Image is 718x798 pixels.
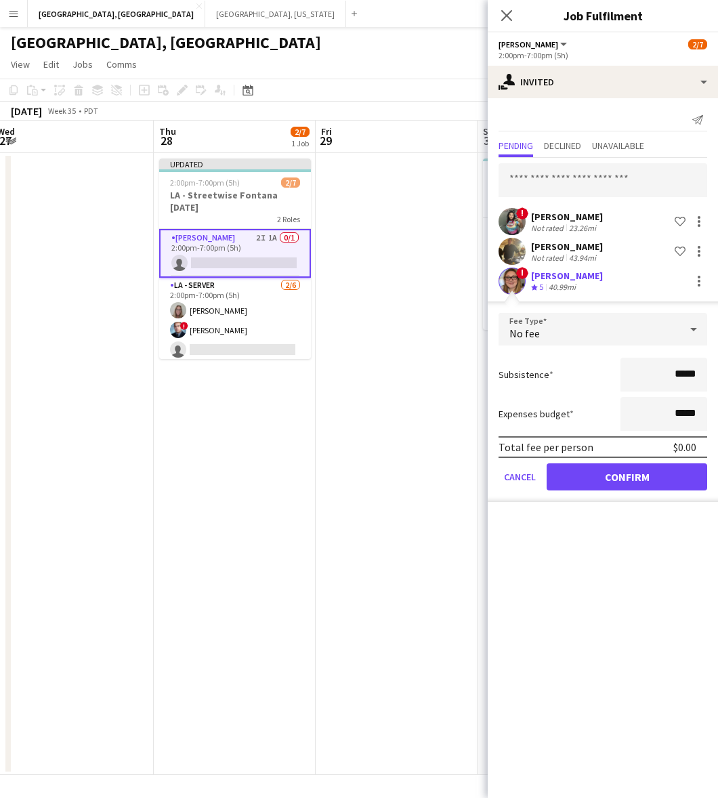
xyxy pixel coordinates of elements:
app-card-role: LA - Bartender2/24:00pm-12:30am (8h30m)[PERSON_NAME][PERSON_NAME] [483,264,635,330]
label: Expenses budget [499,408,574,420]
button: [GEOGRAPHIC_DATA], [GEOGRAPHIC_DATA] [28,1,205,27]
div: Not rated [531,223,566,233]
span: Edit [43,58,59,70]
div: 23.26mi [566,223,599,233]
div: PDT [84,106,98,116]
div: 40.99mi [546,282,578,293]
div: Total fee per person [499,440,593,454]
div: [PERSON_NAME] [531,270,603,282]
span: 30 [481,133,498,148]
span: Unavailable [592,141,644,150]
span: 2/7 [281,177,300,188]
span: Sat [483,125,498,138]
div: $0.00 [673,440,696,454]
div: Invited [488,66,718,98]
div: 1 Job [291,138,309,148]
span: Pending [499,141,533,150]
a: Edit [38,56,64,73]
span: LA - Cook [499,39,558,49]
span: ! [516,267,528,279]
div: Not rated [531,253,566,263]
button: Confirm [547,463,707,490]
span: 2 Roles [277,214,300,224]
app-card-role: LA - Server2/62:00pm-7:00pm (5h)[PERSON_NAME]![PERSON_NAME] [159,278,311,422]
span: 2:00pm-7:00pm (5h) [170,177,240,188]
div: 43.94mi [566,253,599,263]
h1: [GEOGRAPHIC_DATA], [GEOGRAPHIC_DATA] [11,33,321,53]
span: 28 [157,133,176,148]
app-card-role: [PERSON_NAME]2I1A0/12:00pm-7:00pm (5h) [159,229,311,278]
app-job-card: 4:00pm-12:30am (8h30m) (Sun)3/3[PERSON_NAME] of LA - [DATE] Ebell of LA2 Roles[PERSON_NAME]1/14:0... [483,159,635,330]
span: 29 [319,133,332,148]
label: Subsistence [499,369,553,381]
span: ! [180,322,188,330]
div: Updated [159,159,311,169]
span: Declined [544,141,581,150]
span: 5 [539,282,543,292]
h3: LA - Streetwise Fontana [DATE] [159,189,311,213]
h3: [PERSON_NAME] of LA - [DATE] [483,178,635,203]
span: Week 35 [45,106,79,116]
span: No fee [509,327,540,340]
app-job-card: Updated2:00pm-7:00pm (5h)2/7LA - Streetwise Fontana [DATE]2 Roles[PERSON_NAME]2I1A0/12:00pm-7:00p... [159,159,311,359]
app-card-role: [PERSON_NAME]1/14:00pm-12:30am (8h30m)![PERSON_NAME] [483,218,635,264]
button: [GEOGRAPHIC_DATA], [US_STATE] [205,1,346,27]
span: Comms [106,58,137,70]
span: View [11,58,30,70]
div: [DATE] [11,104,42,118]
h3: Job Fulfilment [488,7,718,24]
span: Jobs [72,58,93,70]
div: [PERSON_NAME] [531,240,603,253]
a: View [5,56,35,73]
span: Fri [321,125,332,138]
div: 2:00pm-7:00pm (5h) [499,50,707,60]
button: Cancel [499,463,541,490]
a: Jobs [67,56,98,73]
span: Thu [159,125,176,138]
button: [PERSON_NAME] [499,39,569,49]
span: 2/7 [688,39,707,49]
a: Comms [101,56,142,73]
span: 2/7 [291,127,310,137]
div: [PERSON_NAME] [531,211,603,223]
span: ! [516,207,528,219]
